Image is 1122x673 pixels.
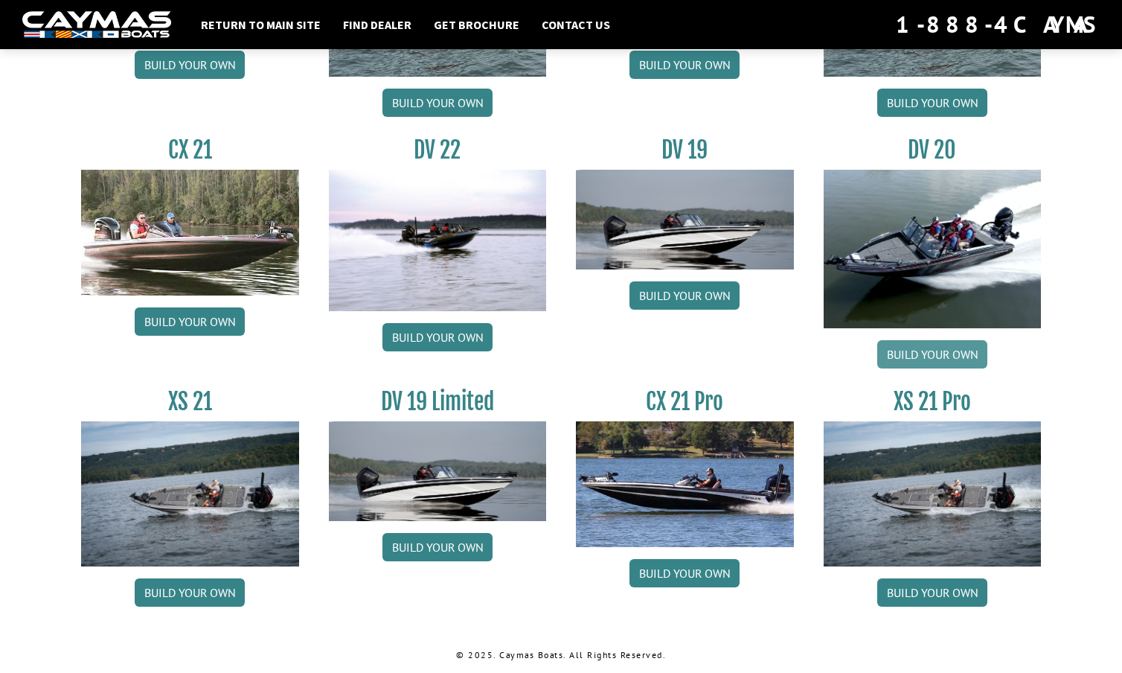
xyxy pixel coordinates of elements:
[382,89,493,117] a: Build your own
[81,170,299,295] img: CX21_thumb.jpg
[576,170,794,269] img: dv-19-ban_from_website_for_caymas_connect.png
[382,323,493,351] a: Build your own
[81,421,299,567] img: XS_21_thumbnail.jpg
[135,578,245,607] a: Build your own
[824,170,1042,328] img: DV_20_from_website_for_caymas_connect.png
[877,340,987,369] a: Build your own
[81,136,299,164] h3: CX 21
[193,15,328,34] a: Return to main site
[22,11,171,39] img: white-logo-c9c8dbefe5ff5ceceb0f0178aa75bf4bb51f6bca0971e226c86eb53dfe498488.png
[329,388,547,415] h3: DV 19 Limited
[426,15,527,34] a: Get Brochure
[382,533,493,561] a: Build your own
[336,15,419,34] a: Find Dealer
[576,136,794,164] h3: DV 19
[824,388,1042,415] h3: XS 21 Pro
[329,170,547,311] img: DV22_original_motor_cropped_for_caymas_connect.jpg
[81,648,1041,662] p: © 2025. Caymas Boats. All Rights Reserved.
[629,281,740,310] a: Build your own
[135,51,245,79] a: Build your own
[135,307,245,336] a: Build your own
[329,421,547,521] img: dv-19-ban_from_website_for_caymas_connect.png
[576,388,794,415] h3: CX 21 Pro
[629,51,740,79] a: Build your own
[877,89,987,117] a: Build your own
[329,136,547,164] h3: DV 22
[534,15,618,34] a: Contact Us
[896,8,1100,41] div: 1-888-4CAYMAS
[629,559,740,587] a: Build your own
[576,421,794,546] img: CX-21Pro_thumbnail.jpg
[824,421,1042,567] img: XS_21_thumbnail.jpg
[824,136,1042,164] h3: DV 20
[877,578,987,607] a: Build your own
[81,388,299,415] h3: XS 21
